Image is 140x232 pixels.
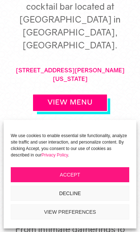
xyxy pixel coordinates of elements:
[11,186,129,201] button: Decline
[41,153,68,158] a: Privacy Policy
[16,67,125,82] a: [STREET_ADDRESS][PERSON_NAME][US_STATE]
[11,204,129,219] button: View preferences
[11,132,127,158] p: We use cookies to enable essential site functionality, analyze site traffic and user interaction,...
[11,167,129,182] button: Accept
[32,94,108,112] a: View Menu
